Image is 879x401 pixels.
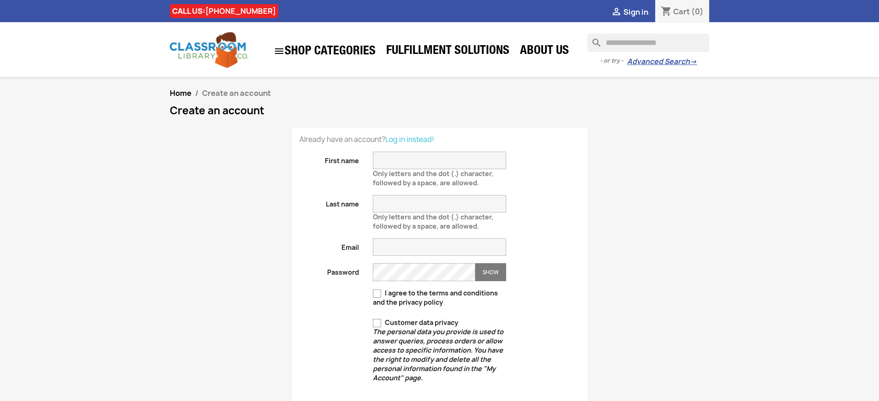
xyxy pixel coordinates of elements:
p: Already have an account? [299,135,580,144]
label: Last name [293,195,366,209]
a: SHOP CATEGORIES [269,41,380,61]
a: Home [170,88,191,98]
i:  [274,46,285,57]
span: Cart [673,6,690,17]
div: CALL US: [170,4,278,18]
a: Log in instead! [385,135,434,144]
input: Password input [373,263,475,281]
a: Fulfillment Solutions [382,42,514,61]
label: Customer data privacy [373,318,506,383]
span: Sign in [623,7,648,17]
em: The personal data you provide is used to answer queries, process orders or allow access to specif... [373,327,503,382]
span: Only letters and the dot (.) character, followed by a space, are allowed. [373,209,493,230]
label: Email [293,238,366,252]
i: shopping_cart [661,6,672,18]
span: - or try - [600,56,627,65]
label: I agree to the terms and conditions and the privacy policy [373,289,506,307]
span: (0) [691,6,704,17]
h1: Create an account [170,105,710,116]
label: Password [293,263,366,277]
a:  Sign in [611,7,648,17]
a: About Us [515,42,574,61]
i:  [611,7,622,18]
span: → [690,57,697,66]
a: Advanced Search→ [627,57,697,66]
img: Classroom Library Company [170,32,248,68]
input: Search [587,34,709,52]
a: [PHONE_NUMBER] [205,6,276,16]
span: Only letters and the dot (.) character, followed by a space, are allowed. [373,165,493,187]
span: Create an account [202,88,271,98]
button: Show [475,263,506,281]
label: First name [293,152,366,165]
i: search [587,34,598,45]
